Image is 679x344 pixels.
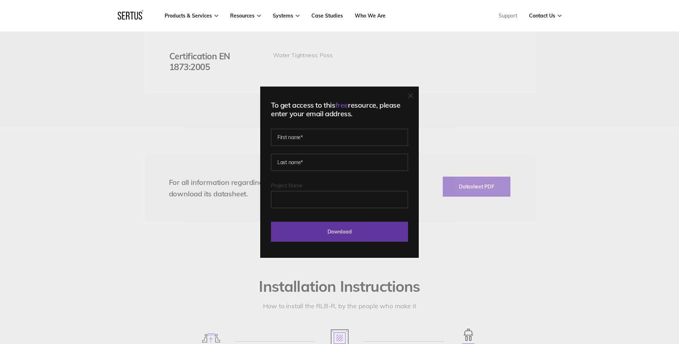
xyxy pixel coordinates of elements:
[271,154,408,171] input: Last name*
[273,13,300,19] a: Systems
[271,129,408,146] input: First name*
[271,101,408,118] div: To get access to this resource, please enter your email address.
[311,13,343,19] a: Case Studies
[230,13,261,19] a: Resources
[335,100,348,109] span: free
[355,13,385,19] a: Who We Are
[529,13,562,19] a: Contact Us
[499,13,517,19] a: Support
[550,261,679,344] iframe: Chat Widget
[271,182,302,189] span: Project Name
[165,13,218,19] a: Products & Services
[271,222,408,242] input: Download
